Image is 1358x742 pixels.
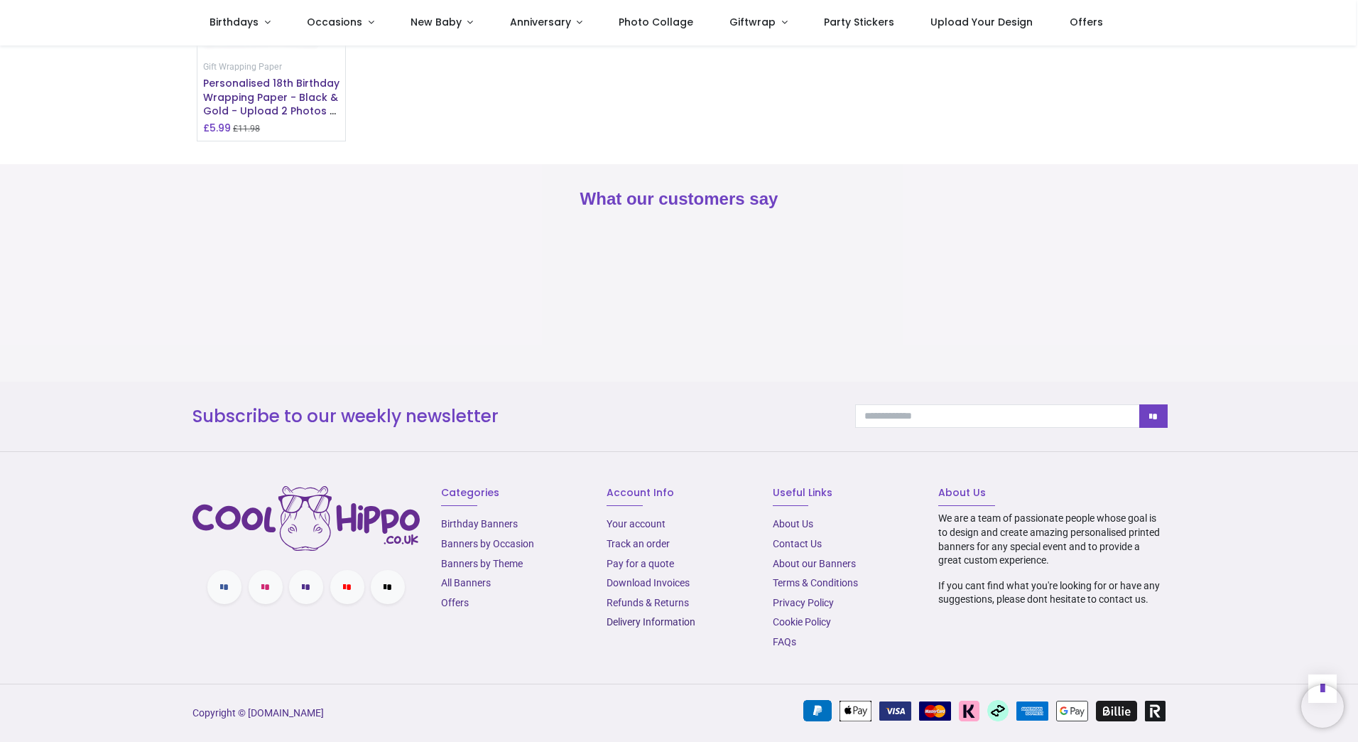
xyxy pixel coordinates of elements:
[1070,15,1103,29] span: Offers
[510,15,571,29] span: Anniversary
[441,577,491,588] a: All Banners
[1056,701,1088,721] img: Google Pay
[879,701,911,721] img: VISA
[824,15,894,29] span: Party Stickers
[441,518,518,529] a: Birthday Banners
[773,636,796,647] a: FAQs
[441,486,585,500] h6: Categories
[773,597,834,608] a: Privacy Policy
[607,616,695,628] a: Delivery Information
[607,577,690,588] a: Download Invoices
[192,187,1166,211] h2: What our customers say
[210,15,259,29] span: Birthdays
[773,577,858,588] a: Terms & Conditions
[1096,701,1137,721] img: Billie
[938,512,1166,567] p: We are a team of passionate people whose goal is to design and create amazing personalised printe...
[203,76,339,132] a: Personalised 18th Birthday Wrapping Paper - Black & Gold - Upload 2 Photos & Name
[307,15,362,29] span: Occasions
[607,518,666,529] a: Your account
[938,486,1166,500] h6: About Us
[773,558,856,569] a: About our Banners
[729,15,776,29] span: Giftwrap
[233,123,260,135] small: £
[203,77,339,119] h6: Personalised 18th Birthday Wrapping Paper - Black & Gold - Upload 2 Photos & Name
[192,707,324,719] a: Copyright © [DOMAIN_NAME]
[210,121,231,135] span: 5.99
[441,538,534,549] a: Banners by Occasion
[840,701,871,721] img: Apple Pay
[959,701,979,721] img: Klarna
[987,700,1009,721] img: Afterpay Clearpay
[938,579,1166,607] p: If you cant find what you're looking for or have any suggestions, please dont hesitate to contact...
[930,15,1033,29] span: Upload Your Design
[773,486,917,500] h6: Useful Links
[203,121,231,135] h6: £
[919,701,951,721] img: MasterCard
[803,700,832,721] img: PayPal
[607,558,674,569] a: Pay for a quote
[607,597,689,608] a: Refunds & Returns
[773,518,813,529] a: About Us​
[607,486,751,500] h6: Account Info
[238,124,260,134] span: 11.98
[203,60,282,72] a: Gift Wrapping Paper
[192,404,834,429] h3: Subscribe to our weekly newsletter
[203,62,282,72] small: Gift Wrapping Paper
[1145,701,1166,721] img: Revolut Pay
[441,597,469,608] a: Offers
[773,616,831,628] a: Cookie Policy
[1016,701,1048,721] img: American Express
[607,538,670,549] a: Track an order
[619,15,693,29] span: Photo Collage
[1301,685,1344,728] iframe: Brevo live chat
[411,15,462,29] span: New Baby
[441,558,523,569] a: Banners by Theme
[773,538,822,549] a: Contact Us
